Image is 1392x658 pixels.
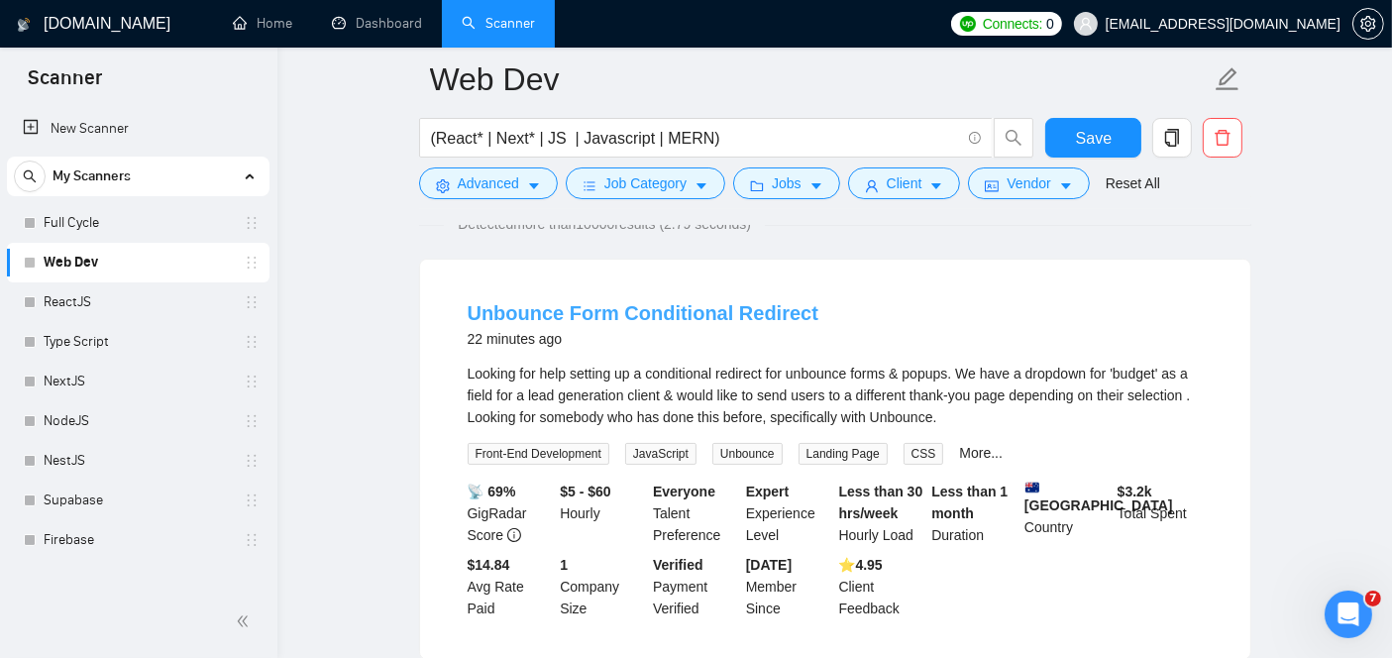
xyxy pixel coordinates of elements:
input: Scanner name... [430,55,1211,104]
button: folderJobscaret-down [733,167,840,199]
button: Save [1045,118,1141,158]
span: Scanner [12,63,118,105]
b: Verified [653,557,703,573]
span: holder [244,493,260,508]
a: searchScanner [462,15,535,32]
div: Talent Preference [649,481,742,546]
li: New Scanner [7,109,269,149]
a: Type Script [44,322,232,362]
span: Unbounce [712,443,783,465]
div: Client Feedback [835,554,928,619]
span: My Scanners [53,157,131,196]
b: $ 3.2k [1118,484,1152,499]
span: JavaScript [625,443,696,465]
span: caret-down [929,178,943,193]
span: holder [244,374,260,389]
a: Web Dev [44,243,232,282]
span: holder [244,294,260,310]
span: holder [244,215,260,231]
img: logo [17,9,31,41]
a: Firebase [44,520,232,560]
a: Unbounce Form Conditional Redirect [468,302,818,324]
span: 7 [1365,591,1381,606]
img: upwork-logo.png [960,16,976,32]
span: Advanced [458,172,519,194]
span: holder [244,413,260,429]
div: Payment Verified [649,554,742,619]
b: [DATE] [746,557,792,573]
b: $14.84 [468,557,510,573]
a: dashboardDashboard [332,15,422,32]
span: Vendor [1007,172,1050,194]
a: setting [1352,16,1384,32]
span: holder [244,453,260,469]
span: Jobs [772,172,802,194]
span: holder [244,334,260,350]
div: Company Size [556,554,649,619]
a: homeHome [233,15,292,32]
a: Full Cycle [44,203,232,243]
a: ReactJS [44,282,232,322]
span: idcard [985,178,999,193]
span: Front-End Development [468,443,609,465]
span: setting [1353,16,1383,32]
b: 📡 69% [468,484,516,499]
button: idcardVendorcaret-down [968,167,1089,199]
button: copy [1152,118,1192,158]
div: Country [1020,481,1114,546]
a: Reset All [1106,172,1160,194]
div: Experience Level [742,481,835,546]
a: NextJS [44,362,232,401]
span: caret-down [695,178,708,193]
b: Everyone [653,484,715,499]
span: copy [1153,129,1191,147]
span: holder [244,532,260,548]
span: 0 [1046,13,1054,35]
b: [GEOGRAPHIC_DATA] [1024,481,1173,513]
b: Less than 30 hrs/week [839,484,923,521]
span: Landing Page [799,443,888,465]
span: bars [583,178,596,193]
b: $5 - $60 [560,484,610,499]
span: user [1079,17,1093,31]
span: edit [1215,66,1240,92]
b: ⭐️ 4.95 [839,557,883,573]
iframe: Intercom live chat [1325,591,1372,638]
span: Job Category [604,172,687,194]
span: Client [887,172,922,194]
span: user [865,178,879,193]
button: barsJob Categorycaret-down [566,167,725,199]
div: Hourly [556,481,649,546]
span: folder [750,178,764,193]
a: More... [959,445,1003,461]
div: Duration [927,481,1020,546]
span: search [15,169,45,183]
li: My Scanners [7,157,269,560]
span: search [995,129,1032,147]
div: 22 minutes ago [468,327,818,351]
span: holder [244,255,260,271]
span: caret-down [527,178,541,193]
span: Save [1076,126,1112,151]
span: CSS [904,443,944,465]
span: double-left [236,611,256,631]
a: NodeJS [44,401,232,441]
button: settingAdvancedcaret-down [419,167,558,199]
span: caret-down [1059,178,1073,193]
b: Expert [746,484,790,499]
div: Total Spent [1114,481,1207,546]
span: setting [436,178,450,193]
span: Connects: [983,13,1042,35]
a: Supabase [44,481,232,520]
b: 1 [560,557,568,573]
a: NestJS [44,441,232,481]
div: Avg Rate Paid [464,554,557,619]
span: caret-down [809,178,823,193]
span: delete [1204,129,1241,147]
button: delete [1203,118,1242,158]
button: search [14,161,46,192]
div: GigRadar Score [464,481,557,546]
a: New Scanner [23,109,254,149]
div: Hourly Load [835,481,928,546]
input: Search Freelance Jobs... [431,126,960,151]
